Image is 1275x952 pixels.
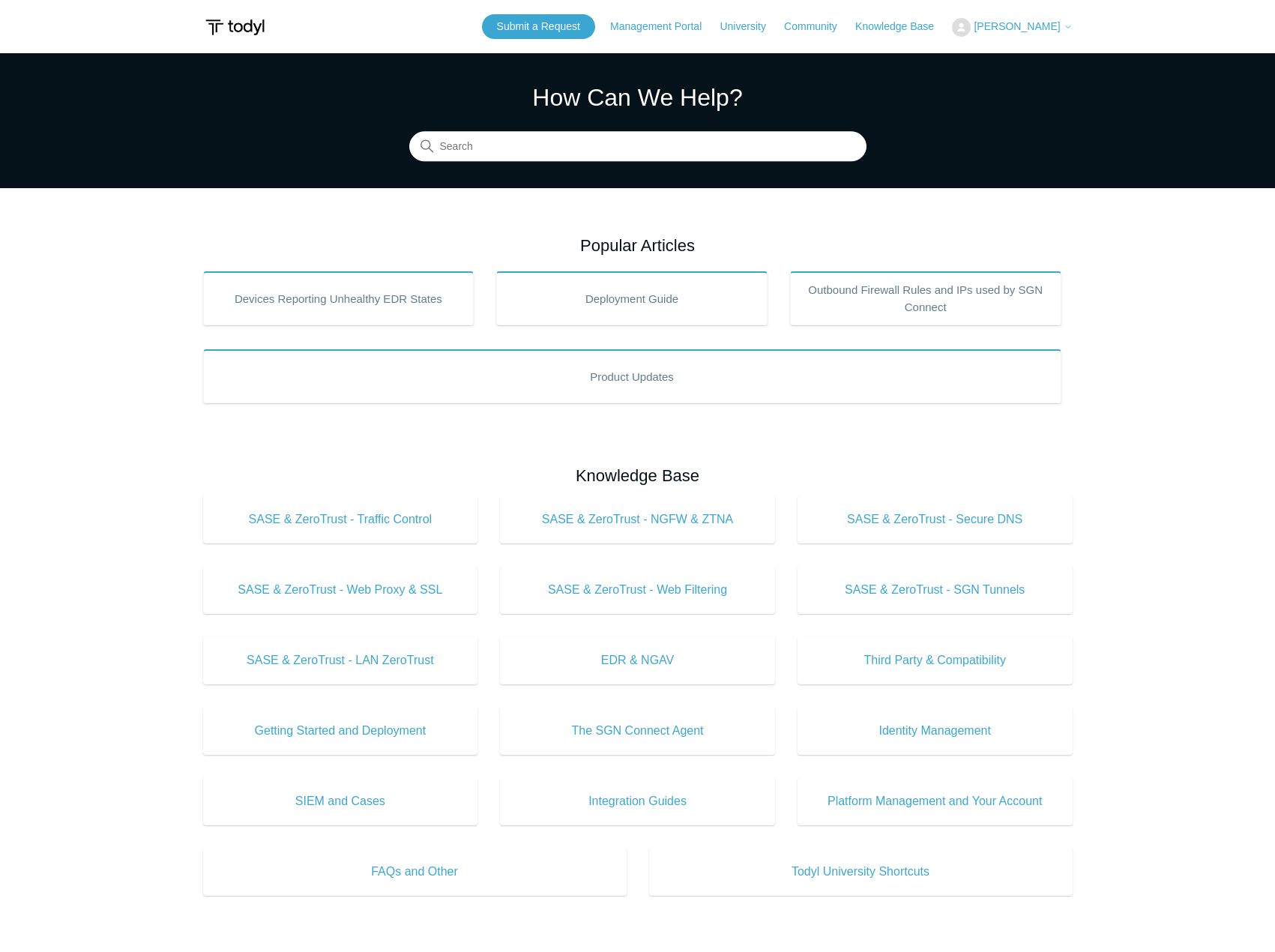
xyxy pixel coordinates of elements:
a: EDR & NGAV [500,636,775,684]
h2: Popular Articles [203,233,1073,258]
a: SASE & ZeroTrust - Traffic Control [203,495,478,543]
a: The SGN Connect Agent [500,707,775,755]
span: SIEM and Cases [226,792,456,810]
a: SASE & ZeroTrust - Web Filtering [500,566,775,614]
a: Outbound Firewall Rules and IPs used by SGN Connect [790,271,1061,325]
a: SASE & ZeroTrust - NGFW & ZTNA [500,495,775,543]
span: Platform Management and Your Account [820,792,1050,810]
span: Integration Guides [522,792,753,810]
img: Todyl Support Center Help Center home page [203,13,267,41]
a: Todyl University Shortcuts [649,848,1073,896]
a: Community [784,19,852,34]
span: The SGN Connect Agent [522,722,753,740]
span: EDR & NGAV [522,651,753,669]
a: SASE & ZeroTrust - SGN Tunnels [798,566,1073,614]
a: SASE & ZeroTrust - Web Proxy & SSL [203,566,478,614]
span: Getting Started and Deployment [226,722,456,740]
input: Search [409,132,866,162]
a: Management Portal [610,19,717,34]
a: Deployment Guide [496,271,768,325]
span: SASE & ZeroTrust - Web Proxy & SSL [226,581,456,599]
span: Identity Management [820,722,1050,740]
a: SASE & ZeroTrust - LAN ZeroTrust [203,636,478,684]
span: SASE & ZeroTrust - LAN ZeroTrust [226,651,456,669]
a: University [720,19,780,34]
a: SASE & ZeroTrust - Secure DNS [798,495,1073,543]
span: SASE & ZeroTrust - Web Filtering [522,581,753,599]
h1: How Can We Help? [409,79,866,115]
span: [PERSON_NAME] [974,20,1060,32]
a: Third Party & Compatibility [798,636,1073,684]
span: Third Party & Compatibility [820,651,1050,669]
a: Platform Management and Your Account [798,777,1073,825]
a: SIEM and Cases [203,777,478,825]
a: Integration Guides [500,777,775,825]
span: SASE & ZeroTrust - SGN Tunnels [820,581,1050,599]
a: Knowledge Base [855,19,949,34]
a: Devices Reporting Unhealthy EDR States [203,271,474,325]
span: SASE & ZeroTrust - NGFW & ZTNA [522,510,753,528]
button: [PERSON_NAME] [952,18,1072,37]
a: Product Updates [203,349,1061,403]
h2: Knowledge Base [203,463,1073,488]
a: Getting Started and Deployment [203,707,478,755]
a: FAQs and Other [203,848,627,896]
span: FAQs and Other [226,863,604,881]
span: Todyl University Shortcuts [672,863,1050,881]
a: Identity Management [798,707,1073,755]
span: SASE & ZeroTrust - Secure DNS [820,510,1050,528]
a: Submit a Request [482,14,595,39]
span: SASE & ZeroTrust - Traffic Control [226,510,456,528]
